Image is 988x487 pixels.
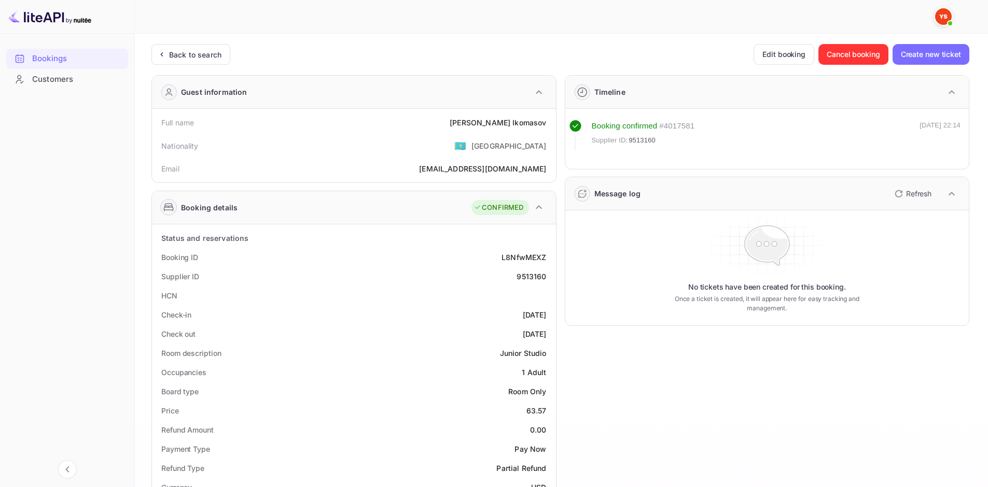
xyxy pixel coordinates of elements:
[161,252,198,263] div: Booking ID
[592,135,628,146] span: Supplier ID:
[517,271,546,282] div: 9513160
[161,233,248,244] div: Status and reservations
[450,117,546,128] div: [PERSON_NAME] Ikomasov
[888,185,936,202] button: Refresh
[818,44,888,65] button: Cancel booking
[523,309,547,320] div: [DATE]
[658,294,875,313] p: Once a ticket is created, it will appear here for easy tracking and management.
[161,163,179,174] div: Email
[893,44,969,65] button: Create new ticket
[161,443,210,454] div: Payment Type
[526,405,547,416] div: 63.57
[508,386,546,397] div: Room Only
[161,348,221,359] div: Room description
[6,69,128,89] a: Customers
[920,120,961,150] div: [DATE] 22:14
[592,120,658,132] div: Booking confirmed
[754,44,814,65] button: Edit booking
[906,188,931,199] p: Refresh
[161,271,199,282] div: Supplier ID
[629,135,656,146] span: 9513160
[181,202,238,213] div: Booking details
[502,252,546,263] div: L8NfwMEXZ
[419,163,546,174] div: [EMAIL_ADDRESS][DOMAIN_NAME]
[32,53,123,65] div: Bookings
[454,136,466,155] span: United States
[181,87,247,97] div: Guest information
[161,367,206,378] div: Occupancies
[935,8,952,25] img: Yandex Support
[471,140,547,151] div: [GEOGRAPHIC_DATA]
[659,120,694,132] div: # 4017581
[474,203,523,213] div: CONFIRMED
[500,348,547,359] div: Junior Studio
[161,463,204,474] div: Refund Type
[161,117,194,128] div: Full name
[169,49,221,60] div: Back to search
[6,49,128,68] a: Bookings
[58,460,77,479] button: Collapse navigation
[161,140,199,151] div: Nationality
[32,74,123,85] div: Customers
[594,87,625,97] div: Timeline
[6,69,128,90] div: Customers
[522,367,546,378] div: 1 Adult
[6,49,128,69] div: Bookings
[523,328,547,339] div: [DATE]
[161,424,214,435] div: Refund Amount
[688,282,846,292] p: No tickets have been created for this booking.
[161,309,191,320] div: Check-in
[496,463,546,474] div: Partial Refund
[594,188,641,199] div: Message log
[530,424,547,435] div: 0.00
[161,290,177,301] div: HCN
[8,8,91,25] img: LiteAPI logo
[161,386,199,397] div: Board type
[161,405,179,416] div: Price
[161,328,196,339] div: Check out
[514,443,546,454] div: Pay Now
